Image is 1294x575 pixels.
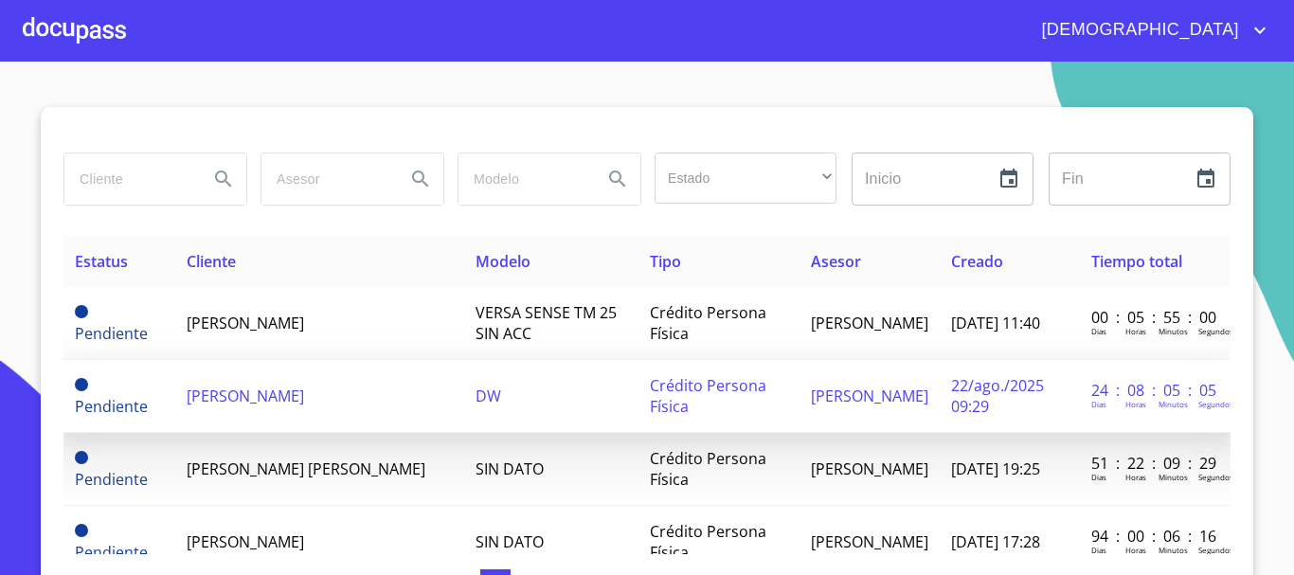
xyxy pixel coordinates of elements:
span: 22/ago./2025 09:29 [951,375,1044,417]
p: 00 : 05 : 55 : 00 [1091,307,1219,328]
span: SIN DATO [476,458,544,479]
span: [PERSON_NAME] [811,458,928,479]
button: Search [595,156,640,202]
button: account of current user [1027,15,1271,45]
span: [PERSON_NAME] [PERSON_NAME] [187,458,425,479]
span: [DATE] 11:40 [951,313,1040,333]
span: Pendiente [75,469,148,490]
p: 94 : 00 : 06 : 16 [1091,526,1219,547]
span: Creado [951,251,1003,272]
span: DW [476,386,501,406]
button: Search [201,156,246,202]
span: [DATE] 19:25 [951,458,1040,479]
p: Minutos [1159,399,1188,409]
p: 24 : 08 : 05 : 05 [1091,380,1219,401]
span: Pendiente [75,524,88,537]
span: Asesor [811,251,861,272]
p: Segundos [1198,545,1233,555]
span: Modelo [476,251,530,272]
p: Dias [1091,399,1106,409]
p: Segundos [1198,399,1233,409]
span: [PERSON_NAME] [811,386,928,406]
p: 51 : 22 : 09 : 29 [1091,453,1219,474]
span: Crédito Persona Física [650,302,766,344]
p: Horas [1125,472,1146,482]
p: Dias [1091,472,1106,482]
p: Minutos [1159,545,1188,555]
span: SIN DATO [476,531,544,552]
span: Tipo [650,251,681,272]
input: search [458,153,587,205]
p: Horas [1125,545,1146,555]
span: [PERSON_NAME] [187,386,304,406]
input: search [261,153,390,205]
span: VERSA SENSE TM 25 SIN ACC [476,302,617,344]
span: [PERSON_NAME] [811,313,928,333]
button: Search [398,156,443,202]
span: Cliente [187,251,236,272]
span: Crédito Persona Física [650,448,766,490]
span: Pendiente [75,542,148,563]
p: Minutos [1159,326,1188,336]
span: Pendiente [75,378,88,391]
span: Pendiente [75,396,148,417]
span: [PERSON_NAME] [811,531,928,552]
input: search [64,153,193,205]
p: Horas [1125,326,1146,336]
p: Horas [1125,399,1146,409]
span: [DEMOGRAPHIC_DATA] [1027,15,1249,45]
p: Dias [1091,545,1106,555]
span: Tiempo total [1091,251,1182,272]
span: [PERSON_NAME] [187,531,304,552]
span: [PERSON_NAME] [187,313,304,333]
p: Segundos [1198,326,1233,336]
div: ​ [655,153,836,204]
span: Pendiente [75,323,148,344]
span: Pendiente [75,451,88,464]
span: Estatus [75,251,128,272]
span: Crédito Persona Física [650,521,766,563]
p: Dias [1091,326,1106,336]
span: [DATE] 17:28 [951,531,1040,552]
p: Minutos [1159,472,1188,482]
span: Crédito Persona Física [650,375,766,417]
span: Pendiente [75,305,88,318]
p: Segundos [1198,472,1233,482]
